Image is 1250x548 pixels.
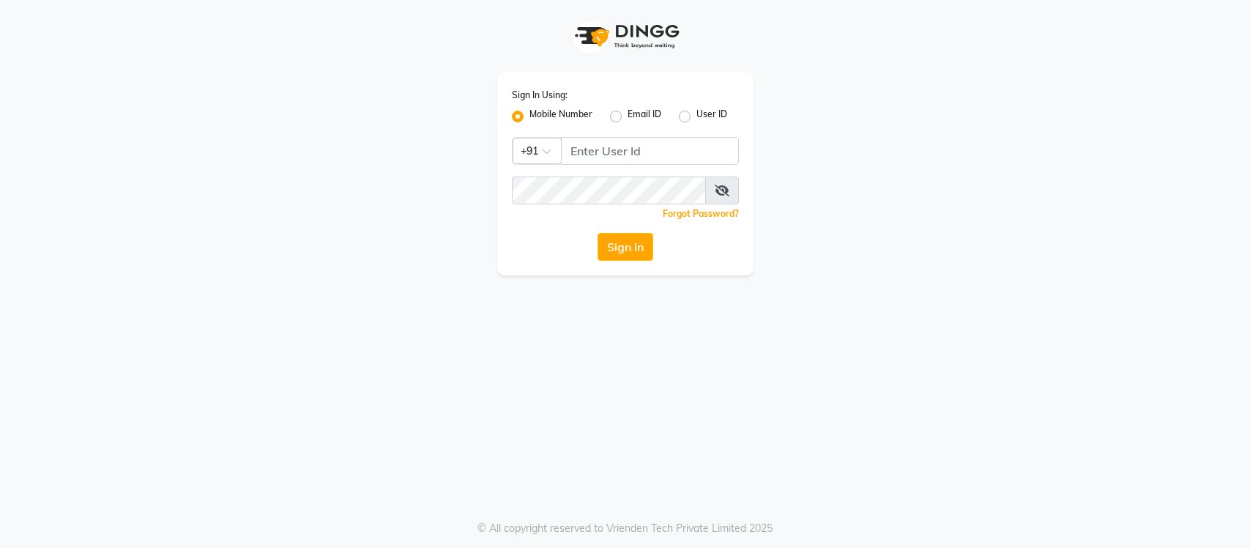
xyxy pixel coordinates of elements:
label: User ID [696,108,727,125]
label: Email ID [628,108,661,125]
a: Forgot Password? [663,208,739,219]
input: Username [561,137,739,165]
button: Sign In [598,233,653,261]
label: Mobile Number [529,108,592,125]
input: Username [512,177,706,204]
img: logo1.svg [567,15,684,58]
label: Sign In Using: [512,89,568,102]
